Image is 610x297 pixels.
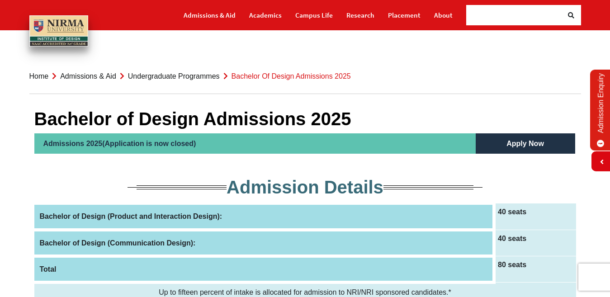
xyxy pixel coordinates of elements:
a: Admissions & Aid [184,7,236,23]
h5: Apply Now [476,133,575,154]
a: Home [29,72,49,80]
h1: Bachelor of Design Admissions 2025 [34,108,576,130]
span: Bachelor of Design Admissions 2025 [232,72,351,80]
a: Placement [388,7,421,23]
a: Campus Life [295,7,333,23]
a: Academics [249,7,282,23]
td: 40 seats [494,203,576,230]
th: Bachelor of Design (Communication Design): [34,230,494,256]
th: Total [34,256,494,282]
span: Admission Details [227,177,383,197]
td: 80 seats [494,256,576,282]
a: Research [346,7,374,23]
th: Bachelor of Design (Product and Interaction Design): [34,203,494,230]
a: Undergraduate Programmes [128,72,220,80]
a: Admissions & Aid [60,72,116,80]
nav: breadcrumb [29,59,581,94]
td: 40 seats [494,230,576,256]
h2: Admissions 2025(Application is now closed) [34,133,476,154]
img: main_logo [29,15,88,47]
a: About [434,7,453,23]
